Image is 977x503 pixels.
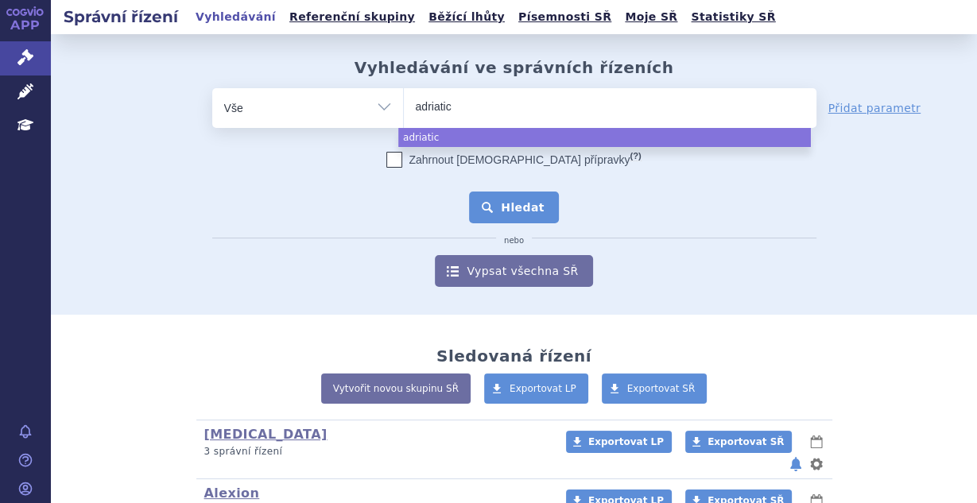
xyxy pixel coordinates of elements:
a: Exportovat SŘ [685,431,792,453]
button: lhůty [808,432,824,451]
p: 3 správní řízení [204,445,545,459]
a: Moje SŘ [620,6,682,28]
span: Exportovat SŘ [708,436,784,447]
a: Exportovat LP [566,431,672,453]
h2: Vyhledávání ve správních řízeních [355,58,674,77]
a: Exportovat LP [484,373,588,404]
a: Běžící lhůty [424,6,510,28]
a: Alexion [204,486,260,501]
a: Vyhledávání [191,6,281,28]
h2: Sledovaná řízení [436,346,591,366]
span: Exportovat SŘ [627,383,696,394]
a: Vytvořit novou skupinu SŘ [321,373,471,404]
li: adriatic [398,128,811,147]
a: [MEDICAL_DATA] [204,427,328,442]
a: Přidat parametr [828,100,921,116]
button: Hledat [469,192,559,223]
span: Exportovat LP [588,436,664,447]
span: Exportovat LP [510,383,576,394]
i: nebo [496,236,532,246]
label: Zahrnout [DEMOGRAPHIC_DATA] přípravky [386,152,641,168]
a: Vypsat všechna SŘ [435,255,592,287]
button: notifikace [788,455,804,474]
a: Statistiky SŘ [686,6,780,28]
abbr: (?) [630,151,641,161]
h2: Správní řízení [51,6,191,28]
button: nastavení [808,455,824,474]
a: Písemnosti SŘ [514,6,616,28]
a: Referenční skupiny [285,6,420,28]
a: Exportovat SŘ [602,373,708,404]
